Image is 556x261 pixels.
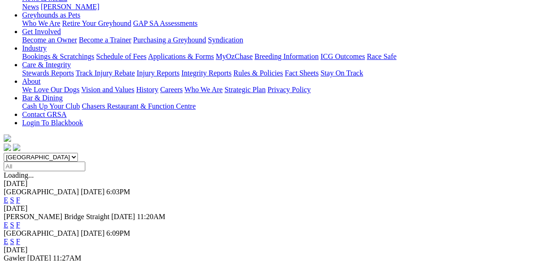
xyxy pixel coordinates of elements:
a: Become an Owner [22,36,77,44]
a: News [22,3,39,11]
img: facebook.svg [4,144,11,151]
a: Bookings & Scratchings [22,52,94,60]
a: Purchasing a Greyhound [133,36,206,44]
a: History [136,86,158,93]
a: E [4,196,8,204]
a: Cash Up Your Club [22,102,80,110]
div: Industry [22,52,552,61]
a: We Love Our Dogs [22,86,79,93]
a: Race Safe [367,52,396,60]
a: S [10,196,14,204]
a: Breeding Information [254,52,319,60]
div: News & Media [22,3,552,11]
span: [DATE] [111,213,135,220]
span: [DATE] [81,188,105,196]
span: [DATE] [81,229,105,237]
a: About [22,77,41,85]
a: F [16,221,20,229]
a: Rules & Policies [233,69,283,77]
a: Retire Your Greyhound [62,19,131,27]
div: Get Involved [22,36,552,44]
span: 11:20AM [137,213,166,220]
span: [GEOGRAPHIC_DATA] [4,188,79,196]
span: 6:03PM [106,188,130,196]
a: Integrity Reports [181,69,231,77]
a: Bar & Dining [22,94,63,102]
div: [DATE] [4,204,552,213]
img: logo-grsa-white.png [4,134,11,142]
span: Loading... [4,171,34,179]
a: Syndication [208,36,243,44]
span: [PERSON_NAME] Bridge Straight [4,213,109,220]
a: ICG Outcomes [320,52,365,60]
a: Stewards Reports [22,69,74,77]
div: Greyhounds as Pets [22,19,552,28]
div: Bar & Dining [22,102,552,110]
a: Become a Trainer [79,36,131,44]
a: Fact Sheets [285,69,319,77]
input: Select date [4,162,85,171]
a: Schedule of Fees [96,52,146,60]
a: E [4,221,8,229]
a: Industry [22,44,47,52]
a: Track Injury Rebate [76,69,135,77]
a: [PERSON_NAME] [41,3,99,11]
a: Who We Are [184,86,223,93]
div: [DATE] [4,246,552,254]
img: twitter.svg [13,144,20,151]
div: [DATE] [4,180,552,188]
a: Stay On Track [320,69,363,77]
a: Contact GRSA [22,110,66,118]
a: GAP SA Assessments [133,19,198,27]
a: Strategic Plan [225,86,266,93]
a: Care & Integrity [22,61,71,69]
a: S [10,238,14,245]
div: Care & Integrity [22,69,552,77]
a: Chasers Restaurant & Function Centre [82,102,195,110]
span: [GEOGRAPHIC_DATA] [4,229,79,237]
a: Greyhounds as Pets [22,11,80,19]
div: About [22,86,552,94]
a: Injury Reports [136,69,179,77]
a: Get Involved [22,28,61,35]
a: Vision and Values [81,86,134,93]
a: F [16,238,20,245]
a: Applications & Forms [148,52,214,60]
a: F [16,196,20,204]
a: Careers [160,86,183,93]
a: E [4,238,8,245]
a: Privacy Policy [267,86,311,93]
span: 6:09PM [106,229,130,237]
a: S [10,221,14,229]
a: Who We Are [22,19,60,27]
a: MyOzChase [216,52,253,60]
a: Login To Blackbook [22,119,83,127]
